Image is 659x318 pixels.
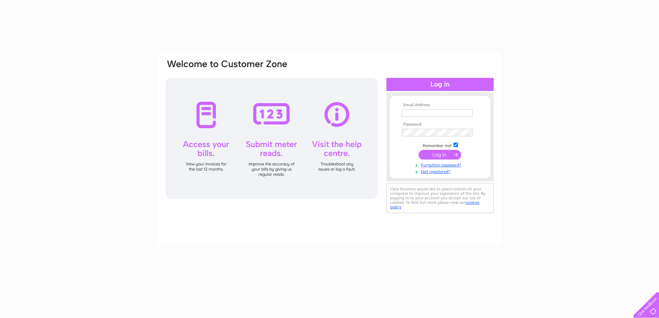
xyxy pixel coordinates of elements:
[386,183,494,213] div: Clear Business would like to place cookies on your computer to improve your experience of the sit...
[402,168,480,174] a: Not registered?
[400,122,480,127] th: Password:
[390,200,479,209] a: cookies policy
[419,150,461,160] input: Submit
[400,103,480,108] th: Email Address:
[400,142,480,148] td: Remember me?
[402,161,480,168] a: Forgotten password?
